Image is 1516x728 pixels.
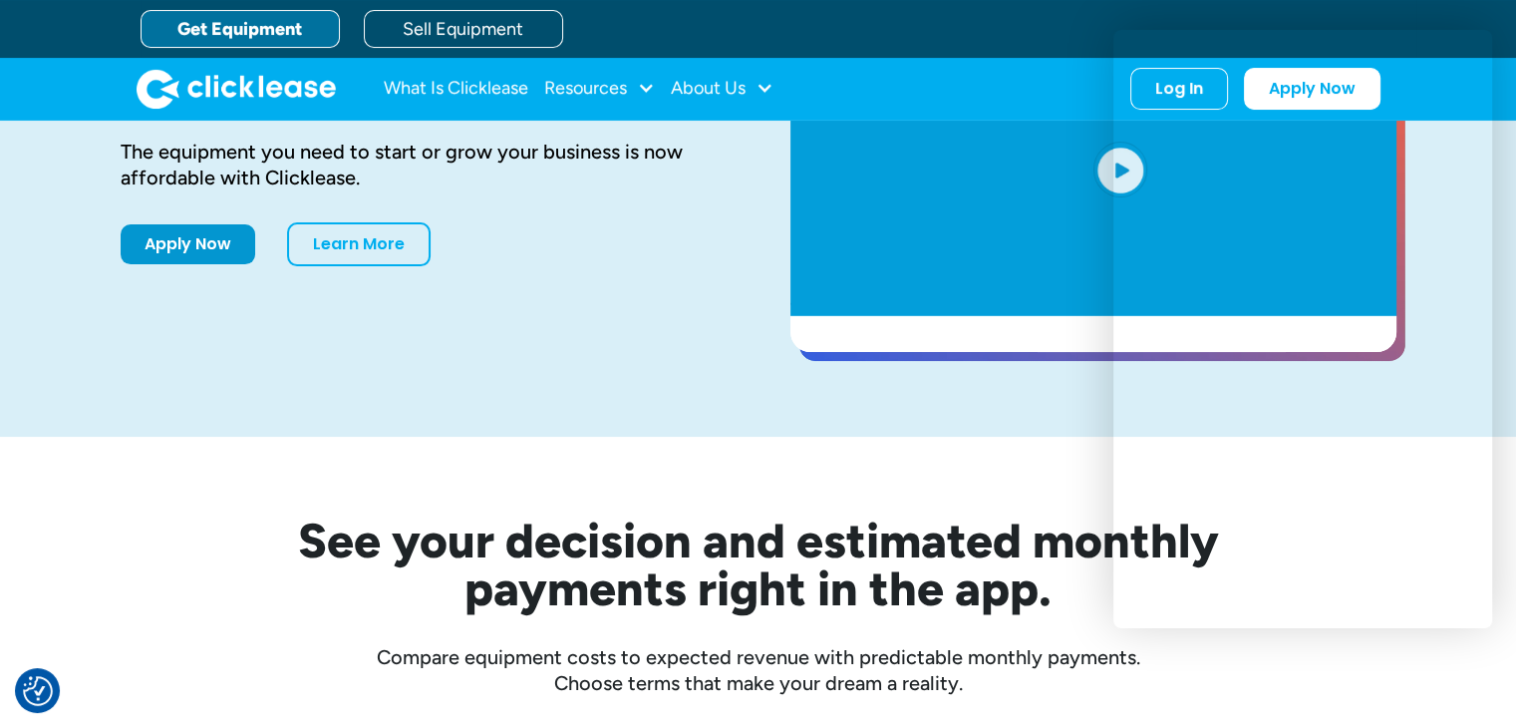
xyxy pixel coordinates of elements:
[384,69,528,109] a: What Is Clicklease
[121,224,255,264] a: Apply Now
[121,139,727,190] div: The equipment you need to start or grow your business is now affordable with Clicklease.
[364,10,563,48] a: Sell Equipment
[671,69,773,109] div: About Us
[137,69,336,109] img: Clicklease logo
[121,644,1396,696] div: Compare equipment costs to expected revenue with predictable monthly payments. Choose terms that ...
[137,69,336,109] a: home
[23,676,53,706] button: Consent Preferences
[287,222,431,266] a: Learn More
[200,517,1317,612] h2: See your decision and estimated monthly payments right in the app.
[790,1,1396,352] a: open lightbox
[1113,30,1492,628] iframe: Chat Window
[23,676,53,706] img: Revisit consent button
[1093,142,1147,197] img: Blue play button logo on a light blue circular background
[141,10,340,48] a: Get Equipment
[544,69,655,109] div: Resources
